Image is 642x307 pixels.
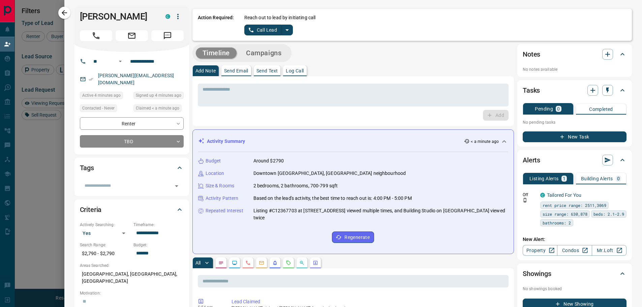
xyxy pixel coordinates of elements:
p: New Alert: [523,236,626,243]
button: Timeline [196,48,237,59]
div: Sun Oct 12 2025 [80,92,130,101]
span: beds: 2.1-2.9 [593,211,624,217]
span: Contacted - Never [82,105,115,112]
p: Listing #C12367703 at [STREET_ADDRESS] viewed multiple times, and Building Studio on [GEOGRAPHIC_... [253,207,509,221]
p: Off [523,192,536,198]
p: Search Range: [80,242,130,248]
p: No pending tasks [523,117,626,127]
p: Listing Alerts [529,176,559,181]
svg: Lead Browsing Activity [232,260,237,266]
span: Email [116,30,148,41]
p: Budget: [133,242,184,248]
svg: Listing Alerts [272,260,278,266]
p: Based on the lead's activity, the best time to reach out is: 4:00 PM - 5:00 PM [253,195,412,202]
p: 0 [557,106,560,111]
p: Location [206,170,224,177]
span: size range: 630,878 [543,211,587,217]
p: 0 [617,176,620,181]
p: Pending [535,106,553,111]
p: Reach out to lead by initiating call [244,14,316,21]
div: TBD [80,135,184,148]
a: Condos [557,245,592,256]
svg: Opportunities [299,260,305,266]
h2: Tasks [523,85,540,96]
svg: Agent Actions [313,260,318,266]
p: Actively Searching: [80,222,130,228]
p: Send Email [224,68,248,73]
span: rent price range: 2511,3069 [543,202,606,209]
div: Showings [523,266,626,282]
span: Message [151,30,184,41]
div: Sun Oct 12 2025 [133,92,184,101]
div: Tags [80,160,184,176]
span: Call [80,30,112,41]
div: condos.ca [165,14,170,19]
div: Activity Summary< a minute ago [198,135,509,148]
p: Completed [589,107,613,112]
p: Around $2790 [253,157,284,164]
p: < a minute ago [471,139,499,145]
span: Active 4 minutes ago [82,92,121,99]
button: Regenerate [332,232,374,243]
p: Timeframe: [133,222,184,228]
a: Tailored For You [547,192,581,198]
p: Building Alerts [581,176,613,181]
svg: Notes [218,260,224,266]
p: All [195,260,201,265]
h2: Alerts [523,155,540,165]
p: Log Call [286,68,304,73]
p: Areas Searched: [80,263,184,269]
p: Size & Rooms [206,182,235,189]
span: Claimed < a minute ago [136,105,179,112]
p: Activity Summary [207,138,245,145]
a: [PERSON_NAME][EMAIL_ADDRESS][DOMAIN_NAME] [98,73,174,85]
p: Motivation: [80,290,184,296]
div: condos.ca [540,193,545,197]
p: $2,790 - $2,790 [80,248,130,259]
div: Yes [80,228,130,239]
p: Action Required: [198,14,234,35]
span: bathrooms: 2 [543,219,571,226]
div: Sun Oct 12 2025 [133,104,184,114]
button: Call Lead [244,25,282,35]
button: Campaigns [239,48,288,59]
svg: Calls [245,260,251,266]
h2: Tags [80,162,94,173]
p: Downtown [GEOGRAPHIC_DATA], [GEOGRAPHIC_DATA] neighbourhood [253,170,406,177]
h1: [PERSON_NAME] [80,11,155,22]
a: Property [523,245,557,256]
div: Notes [523,46,626,62]
svg: Push Notification Only [523,198,527,203]
span: Signed up 4 minutes ago [136,92,181,99]
p: 1 [563,176,565,181]
button: New Task [523,131,626,142]
div: Criteria [80,202,184,218]
div: Tasks [523,82,626,98]
svg: Requests [286,260,291,266]
div: split button [244,25,293,35]
button: Open [172,181,181,191]
p: Budget [206,157,221,164]
svg: Emails [259,260,264,266]
h2: Showings [523,268,551,279]
div: Alerts [523,152,626,168]
div: Renter [80,117,184,130]
p: 2 bedrooms, 2 bathrooms, 700-799 sqft [253,182,338,189]
p: Send Text [256,68,278,73]
p: Lead Claimed [232,298,506,305]
p: [GEOGRAPHIC_DATA], [GEOGRAPHIC_DATA], [GEOGRAPHIC_DATA] [80,269,184,287]
svg: Email Verified [89,77,93,82]
button: Open [116,57,124,65]
h2: Criteria [80,204,102,215]
p: Activity Pattern [206,195,239,202]
a: Mr.Loft [592,245,626,256]
h2: Notes [523,49,540,60]
p: Add Note [195,68,216,73]
p: Repeated Interest [206,207,243,214]
p: No showings booked [523,286,626,292]
p: No notes available [523,66,626,72]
